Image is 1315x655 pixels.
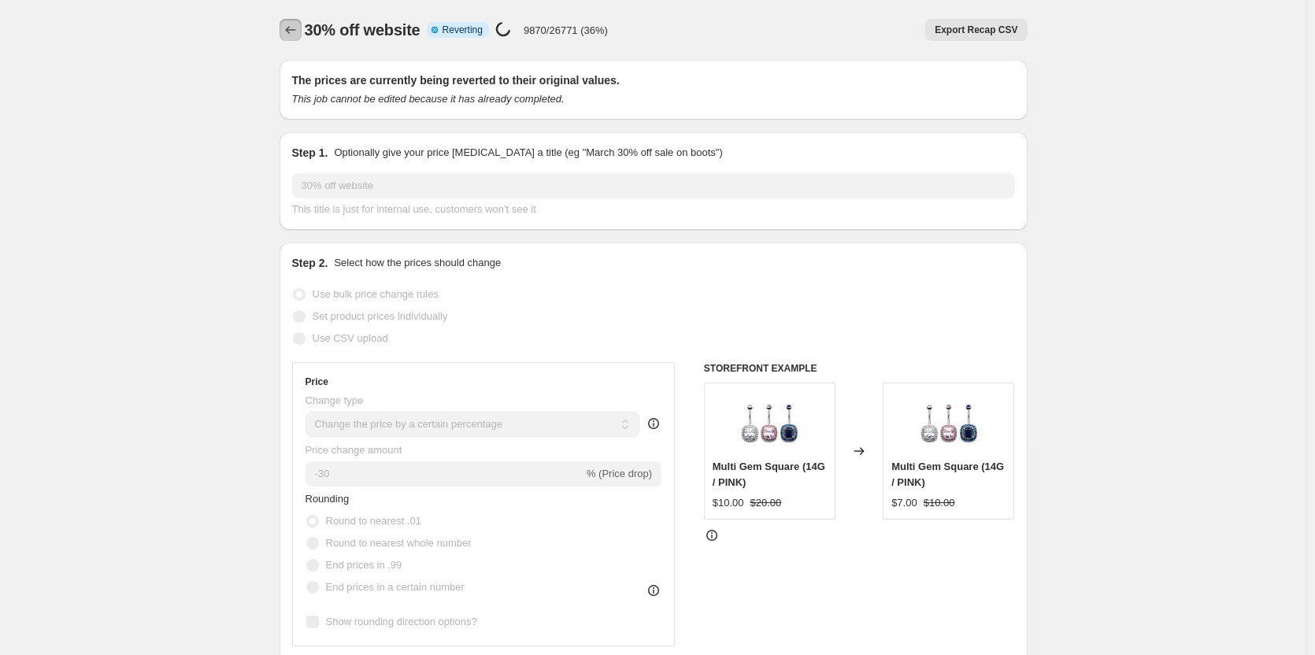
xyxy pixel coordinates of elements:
[891,461,1004,488] span: Multi Gem Square (14G / PINK)
[313,310,448,322] span: Set product prices individually
[334,255,501,271] p: Select how the prices should change
[292,173,1015,198] input: 30% off holiday sale
[924,495,955,511] strike: $10.00
[326,537,472,549] span: Round to nearest whole number
[713,461,825,488] span: Multi Gem Square (14G / PINK)
[326,515,421,527] span: Round to nearest .01
[925,19,1027,41] button: Export Recap CSV
[935,24,1017,36] span: Export Recap CSV
[306,461,583,487] input: -15
[292,145,328,161] h2: Step 1.
[292,255,328,271] h2: Step 2.
[713,495,744,511] div: $10.00
[587,468,652,479] span: % (Price drop)
[326,616,477,627] span: Show rounding direction options?
[334,145,722,161] p: Optionally give your price [MEDICAL_DATA] a title (eg "March 30% off sale on boots")
[280,19,302,41] button: Price change jobs
[646,416,661,431] div: help
[443,24,483,36] span: Reverting
[524,24,608,36] p: 9870/26771 (36%)
[292,72,1015,88] h2: The prices are currently being reverted to their original values.
[326,581,465,593] span: End prices in a certain number
[292,203,536,215] span: This title is just for internal use, customers won't see it
[313,332,388,344] span: Use CSV upload
[326,559,402,571] span: End prices in .99
[305,21,420,39] span: 30% off website
[292,93,565,105] i: This job cannot be edited because it has already completed.
[306,394,364,406] span: Change type
[891,495,917,511] div: $7.00
[917,391,980,454] img: 168-200-504_80x.jpg
[306,444,402,456] span: Price change amount
[738,391,801,454] img: 168-200-504_80x.jpg
[313,288,439,300] span: Use bulk price change rules
[704,362,1015,375] h6: STOREFRONT EXAMPLE
[306,493,350,505] span: Rounding
[750,495,782,511] strike: $20.00
[306,376,328,388] h3: Price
